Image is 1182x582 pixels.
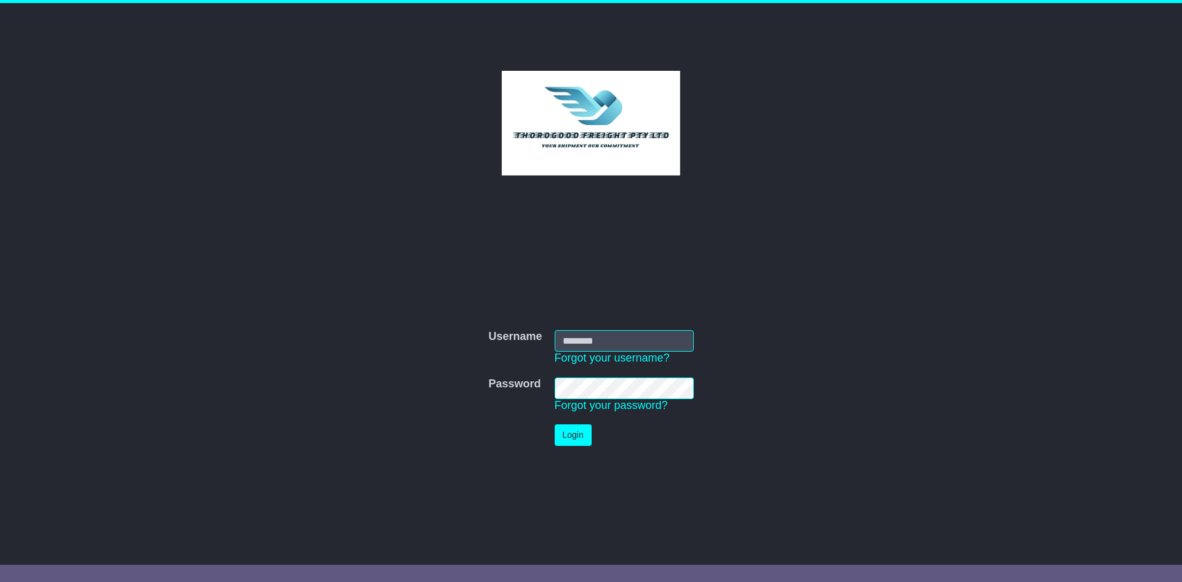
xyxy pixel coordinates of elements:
[488,330,542,344] label: Username
[555,424,592,446] button: Login
[502,71,681,176] img: Thorogood Freight Pty Ltd
[555,399,668,411] a: Forgot your password?
[555,352,670,364] a: Forgot your username?
[488,378,541,391] label: Password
